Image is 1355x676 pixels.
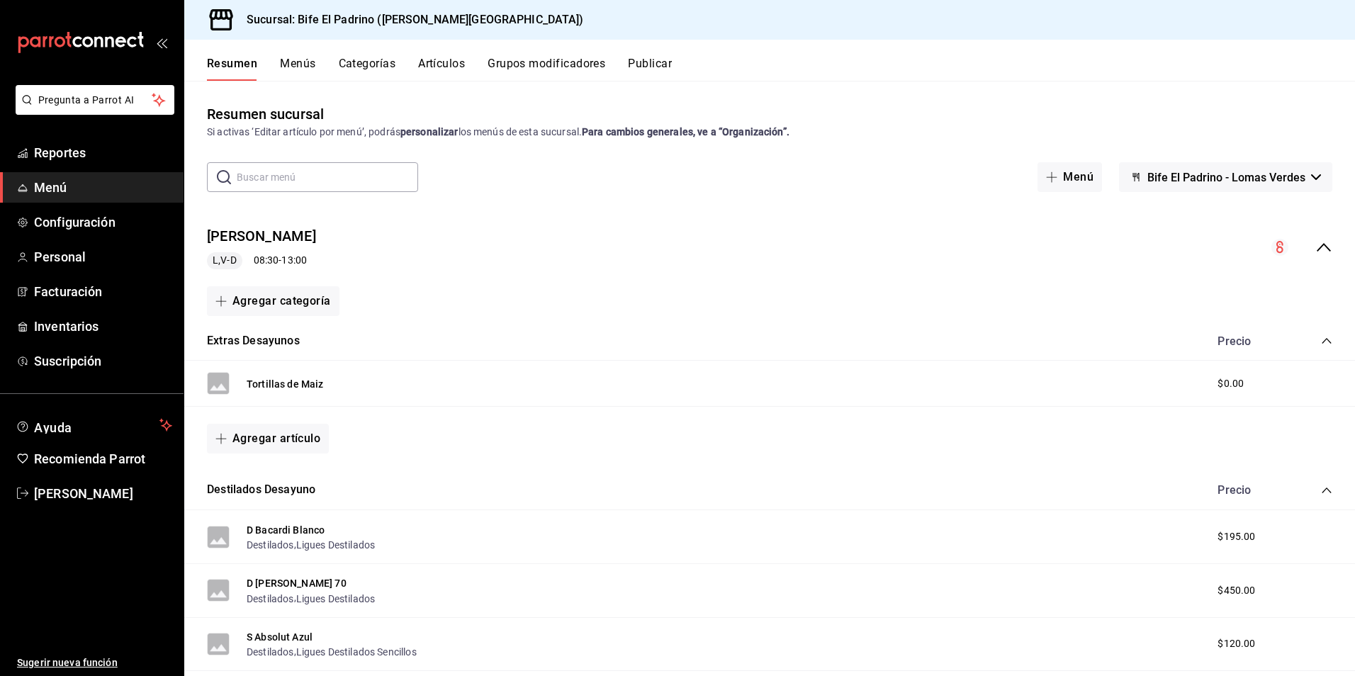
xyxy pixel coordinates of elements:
[34,417,154,434] span: Ayuda
[207,252,316,269] div: 08:30 - 13:00
[207,57,1355,81] div: navigation tabs
[1218,583,1255,598] span: $450.00
[34,282,172,301] span: Facturación
[1321,335,1332,347] button: collapse-category-row
[1218,529,1255,544] span: $195.00
[1038,162,1102,192] button: Menú
[1321,485,1332,496] button: collapse-category-row
[207,424,329,454] button: Agregar artículo
[582,126,789,137] strong: Para cambios generales, ve a “Organización”.
[400,126,459,137] strong: personalizar
[34,143,172,162] span: Reportes
[1203,334,1294,348] div: Precio
[488,57,605,81] button: Grupos modificadores
[628,57,672,81] button: Publicar
[34,449,172,468] span: Recomienda Parrot
[247,644,417,659] div: ,
[247,645,294,659] button: Destilados
[38,93,152,108] span: Pregunta a Parrot AI
[207,333,300,349] button: Extras Desayunos
[1119,162,1332,192] button: Bife El Padrino - Lomas Verdes
[17,655,172,670] span: Sugerir nueva función
[207,57,257,81] button: Resumen
[207,125,1332,140] div: Si activas ‘Editar artículo por menú’, podrás los menús de esta sucursal.
[34,178,172,197] span: Menú
[247,592,294,606] button: Destilados
[247,523,325,537] button: D Bacardi Blanco
[34,247,172,266] span: Personal
[1203,483,1294,497] div: Precio
[280,57,315,81] button: Menús
[296,538,376,552] button: Ligues Destilados
[247,377,324,391] button: Tortillas de Maiz
[296,645,417,659] button: Ligues Destilados Sencillos
[237,163,418,191] input: Buscar menú
[207,103,324,125] div: Resumen sucursal
[156,37,167,48] button: open_drawer_menu
[34,317,172,336] span: Inventarios
[1147,171,1305,184] span: Bife El Padrino - Lomas Verdes
[34,351,172,371] span: Suscripción
[207,226,316,247] button: [PERSON_NAME]
[184,215,1355,281] div: collapse-menu-row
[10,103,174,118] a: Pregunta a Parrot AI
[207,286,339,316] button: Agregar categoría
[247,590,375,605] div: ,
[235,11,584,28] h3: Sucursal: Bife El Padrino ([PERSON_NAME][GEOGRAPHIC_DATA])
[247,630,313,644] button: S Absolut Azul
[207,482,315,498] button: Destilados Desayuno
[34,484,172,503] span: [PERSON_NAME]
[1218,636,1255,651] span: $120.00
[34,213,172,232] span: Configuración
[247,576,347,590] button: D [PERSON_NAME] 70
[247,538,294,552] button: Destilados
[296,592,376,606] button: Ligues Destilados
[16,85,174,115] button: Pregunta a Parrot AI
[1218,376,1244,391] span: $0.00
[207,253,242,268] span: L,V-D
[339,57,396,81] button: Categorías
[418,57,465,81] button: Artículos
[247,537,375,552] div: ,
